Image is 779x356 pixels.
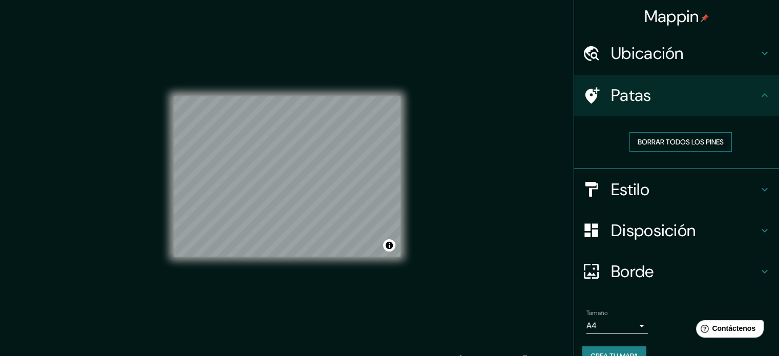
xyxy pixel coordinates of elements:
[611,220,696,241] font: Disposición
[586,320,597,331] font: A4
[586,309,607,317] font: Tamaño
[611,179,649,200] font: Estilo
[701,14,709,22] img: pin-icon.png
[611,85,651,106] font: Patas
[611,261,654,282] font: Borde
[574,75,779,116] div: Patas
[586,318,648,334] div: A4
[574,210,779,251] div: Disposición
[688,316,768,345] iframe: Lanzador de widgets de ayuda
[574,33,779,74] div: Ubicación
[383,239,395,252] button: Activar o desactivar atribución
[574,251,779,292] div: Borde
[638,137,724,146] font: Borrar todos los pines
[644,6,699,27] font: Mappin
[629,132,732,152] button: Borrar todos los pines
[611,43,684,64] font: Ubicación
[574,169,779,210] div: Estilo
[174,96,401,257] canvas: Mapa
